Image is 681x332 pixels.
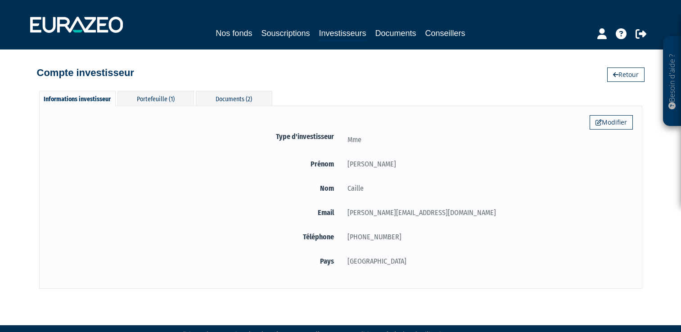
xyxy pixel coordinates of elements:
[196,91,272,106] div: Documents (2)
[607,67,645,82] a: Retour
[667,41,677,122] p: Besoin d'aide ?
[341,231,633,242] div: [PHONE_NUMBER]
[39,91,116,106] div: Informations investisseur
[341,183,633,194] div: Caille
[341,134,633,145] div: Mme
[341,207,633,218] div: [PERSON_NAME][EMAIL_ADDRESS][DOMAIN_NAME]
[319,27,366,41] a: Investisseurs
[341,256,633,267] div: [GEOGRAPHIC_DATA]
[590,115,633,130] a: Modifier
[49,207,341,218] label: Email
[341,158,633,170] div: [PERSON_NAME]
[30,17,123,33] img: 1732889491-logotype_eurazeo_blanc_rvb.png
[261,27,310,40] a: Souscriptions
[37,67,134,78] h4: Compte investisseur
[49,231,341,242] label: Téléphone
[375,27,416,40] a: Documents
[49,256,341,267] label: Pays
[216,27,252,40] a: Nos fonds
[425,27,465,40] a: Conseillers
[49,158,341,170] label: Prénom
[49,131,341,142] label: Type d'investisseur
[117,91,194,106] div: Portefeuille (1)
[49,183,341,194] label: Nom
